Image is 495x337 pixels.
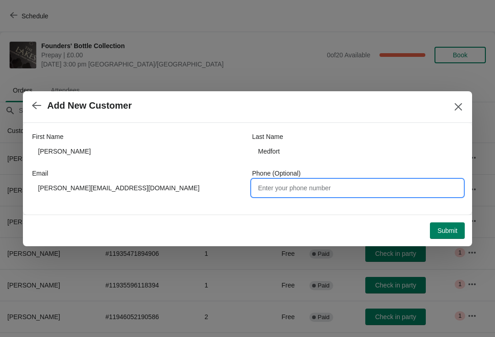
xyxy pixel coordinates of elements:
h2: Add New Customer [47,100,132,111]
button: Submit [430,222,465,239]
input: Enter your email [32,180,243,196]
input: Smith [252,143,463,160]
input: Enter your phone number [252,180,463,196]
label: Email [32,169,48,178]
span: Submit [437,227,457,234]
label: Phone (Optional) [252,169,301,178]
button: Close [450,99,467,115]
label: Last Name [252,132,283,141]
label: First Name [32,132,63,141]
input: John [32,143,243,160]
